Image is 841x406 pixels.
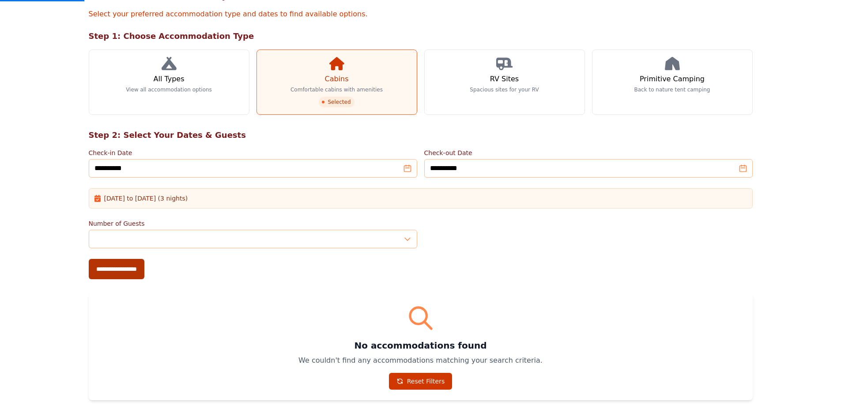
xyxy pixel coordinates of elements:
[89,219,417,228] label: Number of Guests
[470,86,539,93] p: Spacious sites for your RV
[99,355,742,366] p: We couldn't find any accommodations matching your search criteria.
[389,373,453,390] a: Reset Filters
[126,86,212,93] p: View all accommodation options
[324,74,348,84] h3: Cabins
[490,74,519,84] h3: RV Sites
[89,148,417,157] label: Check-in Date
[256,49,417,115] a: Cabins Comfortable cabins with amenities Selected
[634,86,710,93] p: Back to nature tent camping
[89,49,249,115] a: All Types View all accommodation options
[89,9,753,19] p: Select your preferred accommodation type and dates to find available options.
[319,97,354,107] span: Selected
[99,339,742,352] h3: No accommodations found
[290,86,383,93] p: Comfortable cabins with amenities
[104,194,188,203] span: [DATE] to [DATE] (3 nights)
[424,49,585,115] a: RV Sites Spacious sites for your RV
[424,148,753,157] label: Check-out Date
[89,129,753,141] h2: Step 2: Select Your Dates & Guests
[640,74,705,84] h3: Primitive Camping
[592,49,753,115] a: Primitive Camping Back to nature tent camping
[153,74,184,84] h3: All Types
[89,30,753,42] h2: Step 1: Choose Accommodation Type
